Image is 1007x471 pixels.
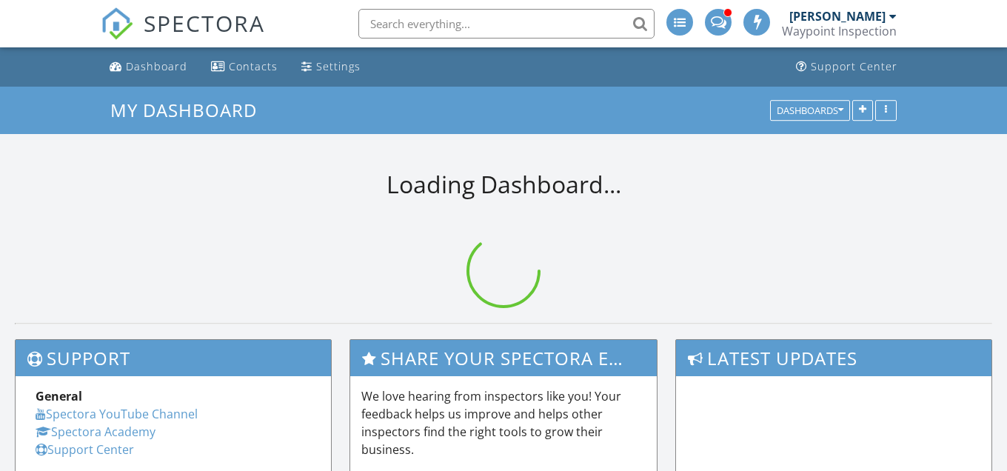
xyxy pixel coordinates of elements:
h3: Latest Updates [676,340,991,376]
a: Support Center [790,53,903,81]
div: Settings [316,59,361,73]
a: SPECTORA [101,20,265,51]
div: Support Center [811,59,897,73]
a: Support Center [36,441,134,458]
a: Contacts [205,53,284,81]
h3: Support [16,340,331,376]
input: Search everything... [358,9,655,39]
a: My Dashboard [110,98,270,122]
div: Dashboards [777,105,843,116]
p: We love hearing from inspectors like you! Your feedback helps us improve and helps other inspecto... [361,387,646,458]
a: Spectora YouTube Channel [36,406,198,422]
span: SPECTORA [144,7,265,39]
strong: General [36,388,82,404]
div: Waypoint Inspection [782,24,897,39]
a: Settings [295,53,367,81]
a: Dashboard [104,53,193,81]
div: Dashboard [126,59,187,73]
button: Dashboards [770,100,850,121]
div: [PERSON_NAME] [789,9,886,24]
h3: Share Your Spectora Experience [350,340,657,376]
img: The Best Home Inspection Software - Spectora [101,7,133,40]
div: Contacts [229,59,278,73]
a: Spectora Academy [36,424,155,440]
